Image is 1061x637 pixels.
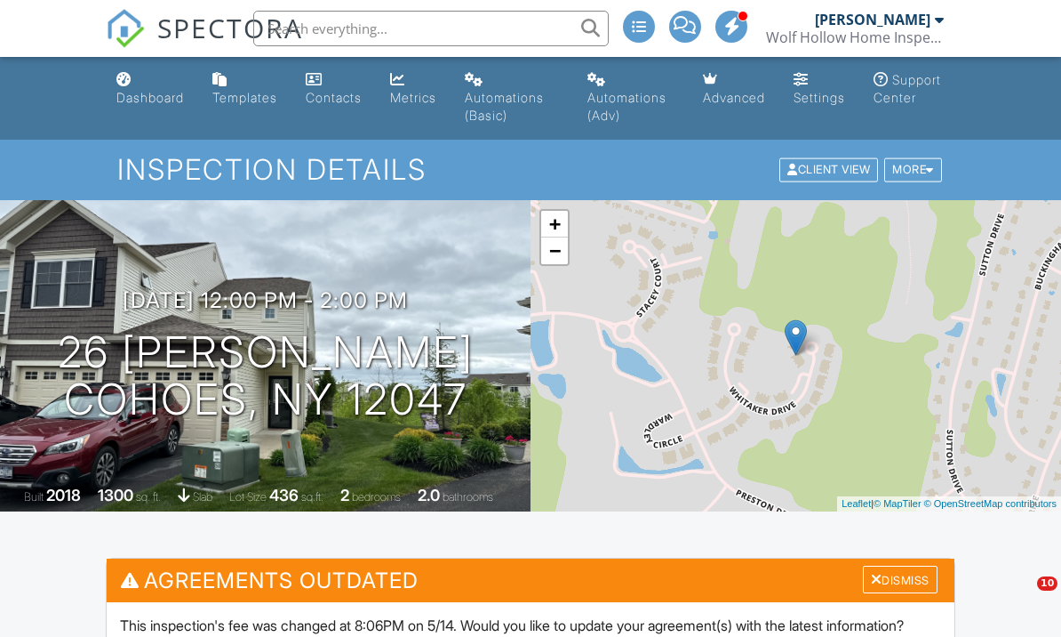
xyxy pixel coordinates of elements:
span: SPECTORA [157,9,303,46]
span: sq. ft. [136,490,161,504]
div: Dashboard [116,90,184,105]
div: 1300 [98,486,133,504]
h3: [DATE] 12:00 pm - 2:00 pm [123,288,408,312]
a: Dashboard [109,64,191,115]
div: Support Center [874,72,941,105]
div: Dismiss [863,566,937,593]
span: Lot Size [229,490,267,504]
a: Automations (Basic) [458,64,565,133]
a: © MapTiler [874,498,921,509]
div: Automations (Adv) [587,90,666,123]
span: bathrooms [443,490,493,504]
div: Automations (Basic) [465,90,544,123]
img: The Best Home Inspection Software - Spectora [106,9,145,48]
a: Contacts [299,64,369,115]
h3: Agreements Outdated [107,559,953,602]
a: Metrics [383,64,443,115]
div: Client View [779,158,878,182]
h1: 26 [PERSON_NAME] Cohoes, NY 12047 [58,329,474,423]
a: © OpenStreetMap contributors [924,498,1057,509]
div: Settings [794,90,845,105]
span: slab [193,490,212,504]
h1: Inspection Details [117,154,944,185]
span: 10 [1037,577,1057,591]
div: More [884,158,942,182]
div: Advanced [703,90,765,105]
div: Wolf Hollow Home Inspections [766,28,944,46]
a: Client View [778,162,882,175]
a: Automations (Advanced) [580,64,682,133]
div: Templates [212,90,277,105]
div: 2 [340,486,349,504]
div: 436 [269,486,299,504]
span: sq.ft. [301,490,323,504]
div: Contacts [306,90,362,105]
iframe: Intercom live chat [1001,577,1043,619]
div: | [837,496,1061,512]
a: Zoom out [541,238,568,264]
div: 2.0 [418,486,440,504]
a: Advanced [696,64,772,115]
a: Leaflet [842,498,871,509]
a: SPECTORA [106,24,303,61]
a: Settings [786,64,852,115]
input: Search everything... [253,11,609,46]
div: Metrics [390,90,436,105]
span: bedrooms [352,490,401,504]
div: [PERSON_NAME] [815,11,930,28]
div: 2018 [46,486,81,504]
span: Built [24,490,44,504]
a: Support Center [866,64,952,115]
a: Zoom in [541,211,568,238]
a: Templates [205,64,284,115]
